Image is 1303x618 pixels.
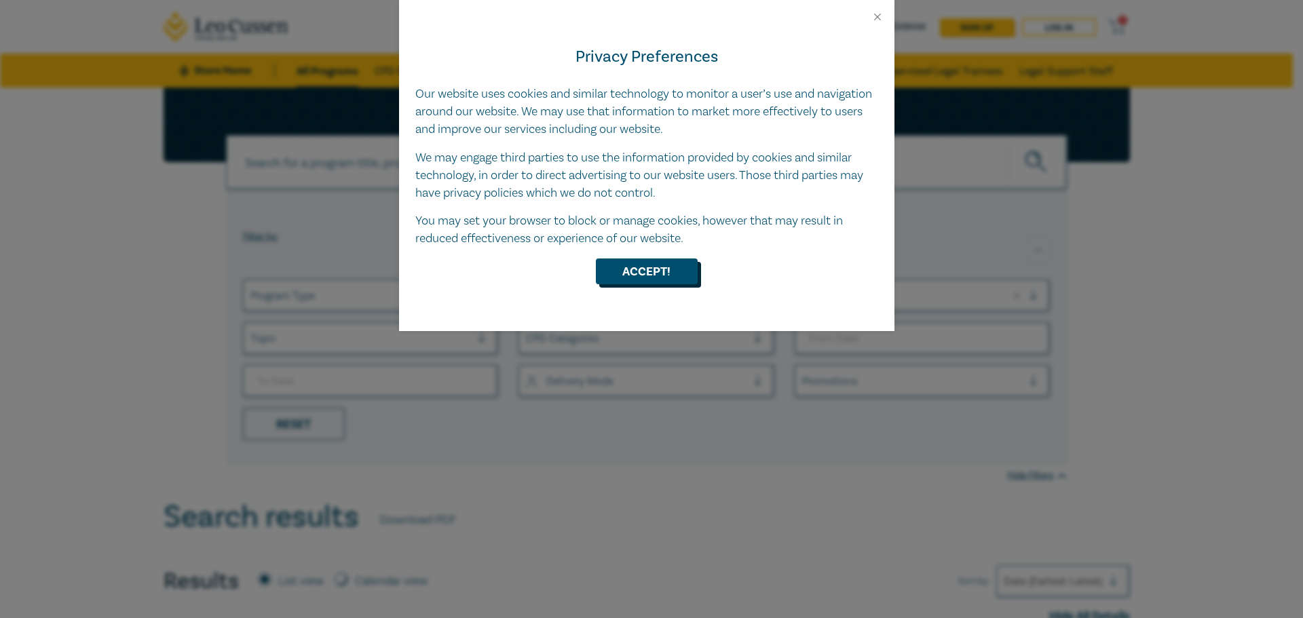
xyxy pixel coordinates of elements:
[415,212,878,248] p: You may set your browser to block or manage cookies, however that may result in reduced effective...
[415,85,878,138] p: Our website uses cookies and similar technology to monitor a user’s use and navigation around our...
[415,149,878,202] p: We may engage third parties to use the information provided by cookies and similar technology, in...
[415,45,878,69] h4: Privacy Preferences
[871,11,884,23] button: Close
[596,258,698,284] button: Accept!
